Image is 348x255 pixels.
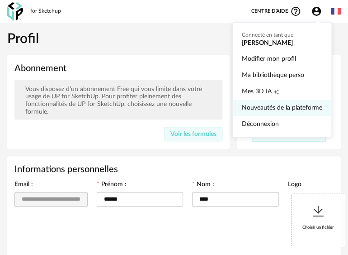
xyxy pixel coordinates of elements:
[7,2,23,21] img: OXP
[165,127,223,141] button: Voir les formules
[242,83,272,100] span: Mes 3D IA
[242,51,322,67] a: Modifier mon profil
[242,116,322,132] a: Déconnexion
[292,193,345,247] div: Choisir un fichier
[7,30,341,48] h1: Profil
[290,6,301,17] span: Help Circle Outline icon
[242,67,322,83] a: Ma bibliothèque perso
[14,181,33,189] label: Email :
[242,83,322,100] a: Mes 3D IACreation icon
[97,181,127,189] label: Prénom :
[311,6,322,17] span: Account Circle icon
[170,131,216,137] span: Voir les formules
[25,86,212,116] p: Vous disposez d’un abonnement Free qui vous limite dans votre usage de UP for SketchUp. Pour prof...
[242,100,322,116] a: Nouveautés de la plateforme
[192,181,214,189] label: Nom :
[14,164,334,175] h3: Informations personnelles
[273,83,279,100] span: Creation icon
[331,6,341,16] img: fr
[14,63,222,74] h3: Abonnement
[251,6,301,17] span: Centre d'aideHelp Circle Outline icon
[288,181,301,189] label: Logo
[30,8,61,15] div: for Sketchup
[311,6,326,17] span: Account Circle icon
